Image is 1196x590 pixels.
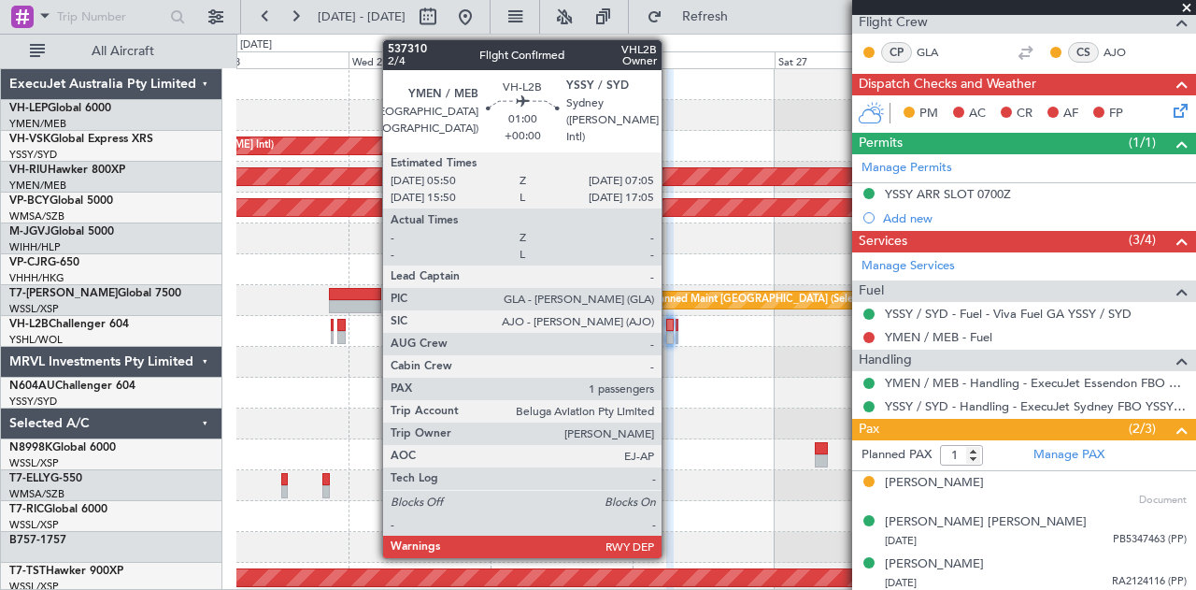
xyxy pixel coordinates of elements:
span: VH-L2B [9,319,49,330]
a: VH-L2BChallenger 604 [9,319,129,330]
span: VP-BCY [9,195,50,207]
span: RA2124116 (PP) [1112,574,1187,590]
div: Planned Maint [GEOGRAPHIC_DATA] (Seletar) [649,286,869,314]
a: WMSA/SZB [9,209,64,223]
a: Manage Services [861,257,955,276]
div: [PERSON_NAME] [885,474,984,493]
span: VH-LEP [9,103,48,114]
div: [PERSON_NAME] [PERSON_NAME] [885,513,1087,532]
span: (2/3) [1129,419,1156,439]
div: Fri 26 [633,51,775,68]
a: T7-TSTHawker 900XP [9,566,123,577]
div: Tue 23 [206,51,349,68]
span: [DATE] [885,576,917,590]
label: Planned PAX [861,446,932,465]
a: VP-BCYGlobal 5000 [9,195,113,207]
span: Permits [859,133,903,154]
a: WIHH/HLP [9,240,61,254]
a: VHHH/HKG [9,271,64,285]
div: CS [1068,42,1099,63]
a: VH-RIUHawker 800XP [9,165,125,176]
span: AF [1063,105,1078,123]
span: T7-[PERSON_NAME] [9,288,118,299]
span: T7-RIC [9,504,44,515]
span: Pax [859,419,879,440]
span: PB5347463 (PP) [1113,532,1187,548]
a: YSSY / SYD - Handling - ExecuJet Sydney FBO YSSY / SYD [885,398,1187,414]
a: YSSY/SYD [9,395,57,409]
a: GLA [917,44,959,61]
a: YMEN/MEB [9,117,66,131]
span: VP-CJR [9,257,48,268]
div: YSSY ARR SLOT 0700Z [885,186,1011,202]
span: Dispatch Checks and Weather [859,74,1036,95]
a: N604AUChallenger 604 [9,381,135,392]
a: AJO [1103,44,1146,61]
a: YSSY / SYD - Fuel - Viva Fuel GA YSSY / SYD [885,306,1132,322]
a: Manage PAX [1033,446,1104,465]
span: VH-RIU [9,165,48,176]
span: B757-1 [9,535,47,546]
span: PM [919,105,938,123]
div: CP [881,42,912,63]
div: Wed 24 [349,51,491,68]
a: WSSL/XSP [9,518,59,532]
a: VH-VSKGlobal Express XRS [9,134,153,145]
span: Handling [859,350,912,371]
a: N8998KGlobal 6000 [9,442,116,453]
a: B757-1757 [9,535,66,546]
span: M-JGVJ [9,226,50,237]
span: (1/1) [1129,133,1156,152]
a: T7-RICGlobal 6000 [9,504,107,515]
span: N604AU [9,381,55,392]
span: [DATE] [885,534,917,548]
span: FP [1109,105,1123,123]
div: [PERSON_NAME] [885,555,984,574]
span: [DATE] - [DATE] [318,8,406,25]
a: YSSY/SYD [9,148,57,162]
div: Sat 27 [775,51,917,68]
a: YMEN / MEB - Handling - ExecuJet Essendon FBO YMEN / MEB [885,375,1187,391]
button: All Aircraft [21,36,203,66]
span: CR [1017,105,1032,123]
a: VP-CJRG-650 [9,257,79,268]
a: YMEN / MEB - Fuel [885,329,992,345]
div: [DATE] [240,37,272,53]
a: WSSL/XSP [9,456,59,470]
span: T7-ELLY [9,473,50,484]
div: Thu 25 [491,51,633,68]
span: (3/4) [1129,230,1156,250]
a: WMSA/SZB [9,487,64,501]
span: All Aircraft [49,45,197,58]
a: YMEN/MEB [9,179,66,193]
a: T7-ELLYG-550 [9,473,82,484]
a: WSSL/XSP [9,302,59,316]
span: Services [859,231,907,252]
button: Refresh [638,2,750,32]
span: VH-VSK [9,134,50,145]
a: VH-LEPGlobal 6000 [9,103,111,114]
a: M-JGVJGlobal 5000 [9,226,114,237]
span: T7-TST [9,566,46,577]
a: T7-[PERSON_NAME]Global 7500 [9,288,181,299]
a: Manage Permits [861,159,952,178]
span: N8998K [9,442,52,453]
span: AC [969,105,986,123]
a: YSHL/WOL [9,333,63,347]
span: Document [1139,493,1187,509]
div: Add new [883,210,1187,226]
span: Fuel [859,281,884,302]
input: Trip Number [57,3,164,31]
span: Flight Crew [859,12,928,34]
span: Refresh [666,10,745,23]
